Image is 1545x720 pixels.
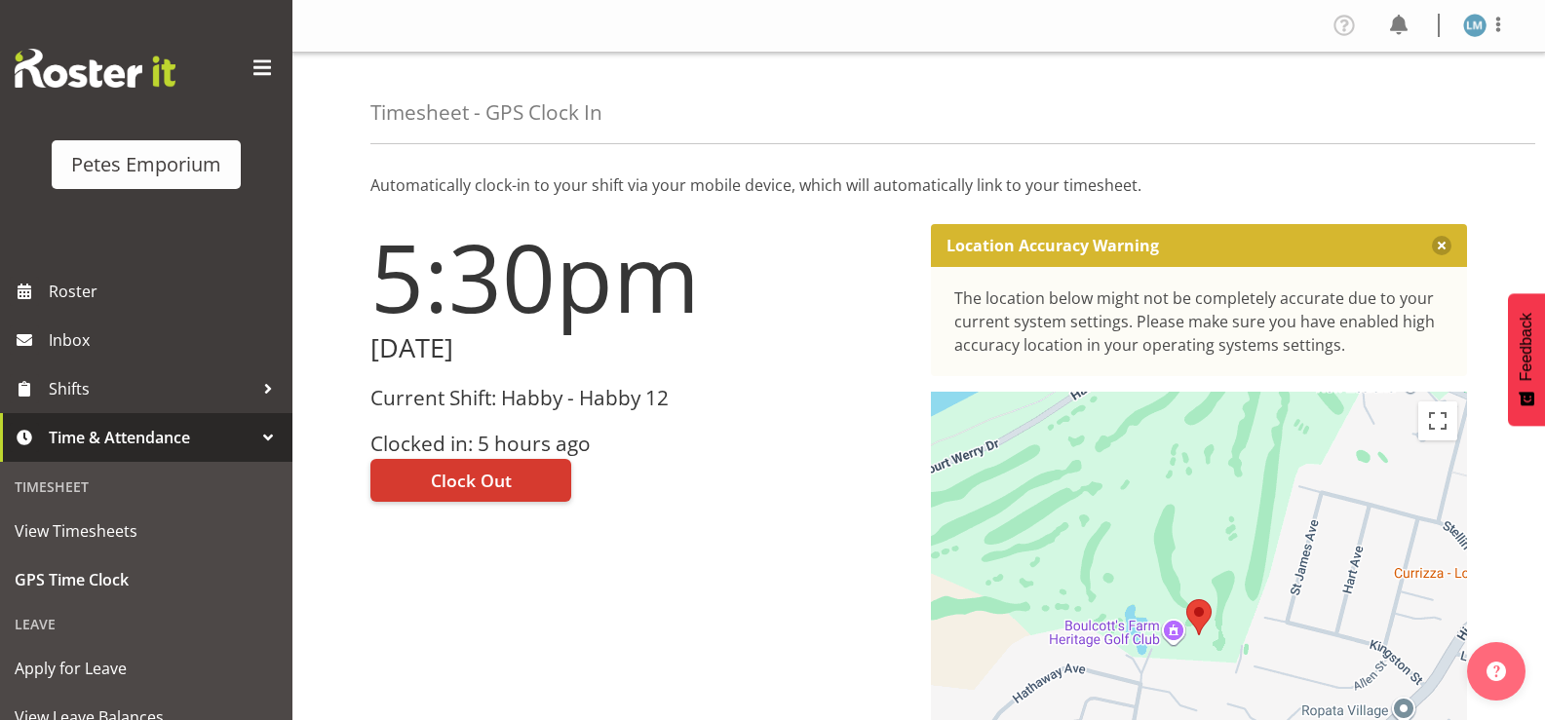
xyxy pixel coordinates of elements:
button: Feedback - Show survey [1508,293,1545,426]
p: Automatically clock-in to your shift via your mobile device, which will automatically link to you... [370,173,1467,197]
h3: Current Shift: Habby - Habby 12 [370,387,908,409]
span: View Timesheets [15,516,278,546]
button: Toggle fullscreen view [1418,401,1457,440]
span: Time & Attendance [49,423,253,452]
h2: [DATE] [370,333,908,363]
a: Apply for Leave [5,644,288,693]
div: Timesheet [5,467,288,507]
span: Inbox [49,325,283,355]
div: Leave [5,604,288,644]
a: View Timesheets [5,507,288,555]
span: Feedback [1518,313,1535,381]
img: lianne-morete5410.jpg [1463,14,1487,37]
p: Location Accuracy Warning [946,236,1159,255]
span: Apply for Leave [15,654,278,683]
span: GPS Time Clock [15,565,278,594]
h1: 5:30pm [370,224,908,329]
span: Shifts [49,374,253,403]
button: Close message [1432,236,1451,255]
h4: Timesheet - GPS Clock In [370,101,602,124]
img: help-xxl-2.png [1487,662,1506,681]
a: GPS Time Clock [5,555,288,604]
button: Clock Out [370,459,571,502]
span: Clock Out [431,468,512,493]
h3: Clocked in: 5 hours ago [370,433,908,455]
span: Roster [49,277,283,306]
div: The location below might not be completely accurate due to your current system settings. Please m... [954,286,1445,357]
img: Rosterit website logo [15,49,175,88]
div: Petes Emporium [71,150,221,179]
